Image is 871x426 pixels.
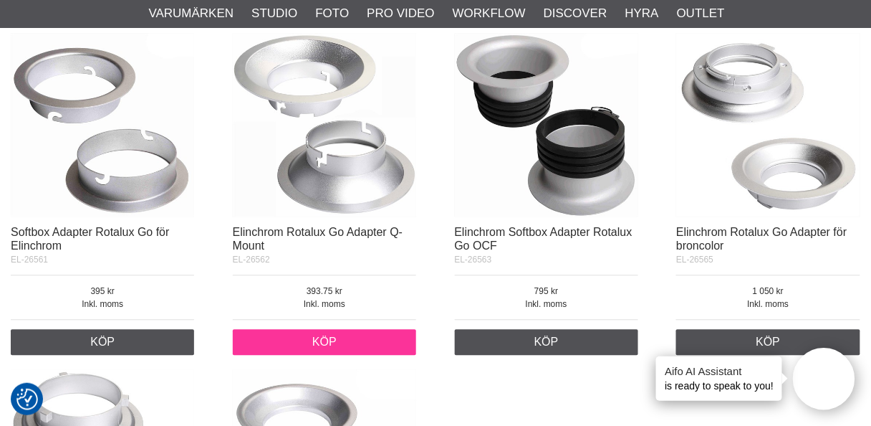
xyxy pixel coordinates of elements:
img: Elinchrom Rotalux Go Adapter Q-Mount [233,33,416,217]
a: Köp [676,329,860,355]
a: Outlet [677,4,725,23]
a: Elinchrom Rotalux Go Adapter för broncolor [676,226,847,252]
div: is ready to speak to you! [656,356,782,401]
img: Elinchrom Softbox Adapter Rotalux Go OCF [455,33,638,217]
button: Samtyckesinställningar [16,387,38,412]
a: Köp [11,329,194,355]
span: EL-26565 [676,255,713,265]
img: Elinchrom Rotalux Go Adapter för broncolor [676,33,860,217]
a: Workflow [453,4,526,23]
a: Köp [233,329,416,355]
span: 395 [11,285,194,298]
a: Foto [315,4,349,23]
span: EL-26562 [233,255,270,265]
img: Softbox Adapter Rotalux Go för Elinchrom [11,33,194,217]
span: 795 [455,285,638,298]
a: Studio [251,4,297,23]
span: Inkl. moms [11,298,194,311]
span: EL-26561 [11,255,48,265]
span: 1 050 [676,285,860,298]
span: EL-26563 [455,255,492,265]
a: Elinchrom Rotalux Go Adapter Q-Mount [233,226,403,252]
span: Inkl. moms [233,298,416,311]
span: Inkl. moms [455,298,638,311]
a: Hyra [625,4,659,23]
a: Discover [544,4,607,23]
a: Varumärken [149,4,234,23]
a: Köp [455,329,638,355]
img: Revisit consent button [16,389,38,410]
a: Pro Video [367,4,434,23]
span: 393.75 [233,285,416,298]
span: Inkl. moms [676,298,860,311]
h4: Aifo AI Assistant [665,364,774,379]
a: Elinchrom Softbox Adapter Rotalux Go OCF [455,226,632,252]
a: Softbox Adapter Rotalux Go för Elinchrom [11,226,169,252]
